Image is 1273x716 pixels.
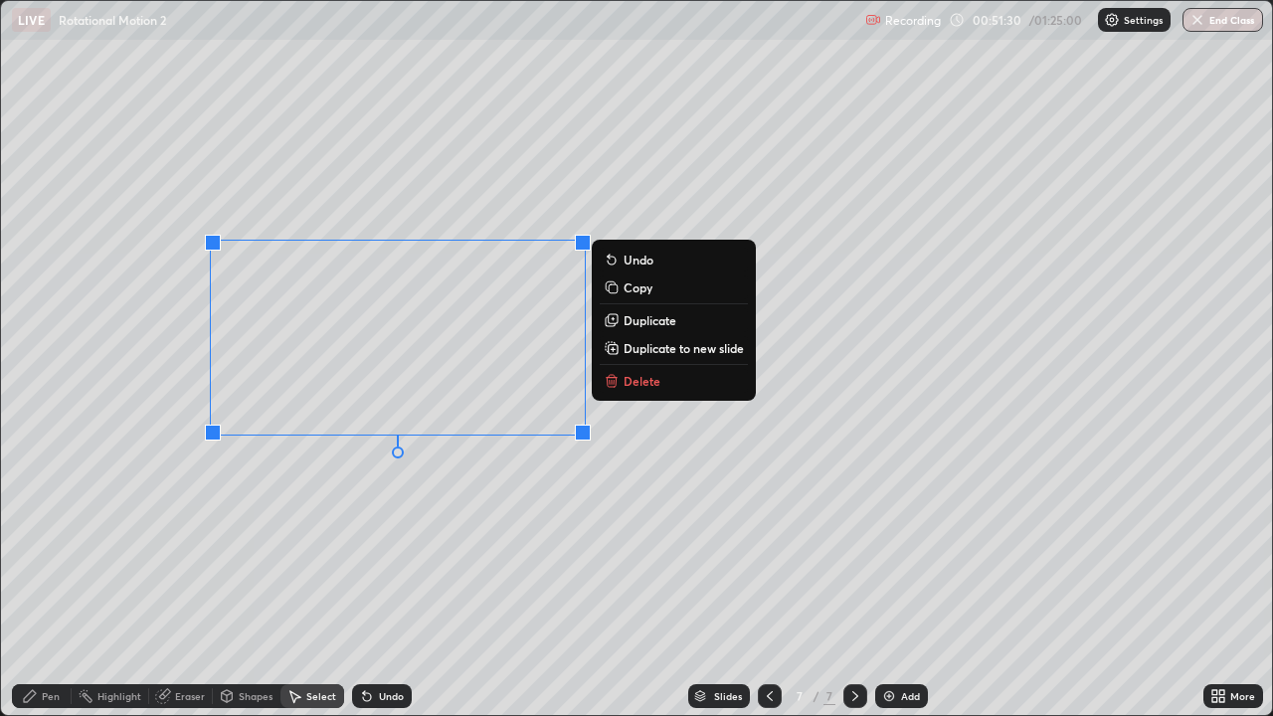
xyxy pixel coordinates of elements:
[306,691,336,701] div: Select
[624,312,676,328] p: Duplicate
[1230,691,1255,701] div: More
[18,12,45,28] p: LIVE
[881,688,897,704] img: add-slide-button
[790,690,810,702] div: 7
[600,248,748,271] button: Undo
[714,691,742,701] div: Slides
[1104,12,1120,28] img: class-settings-icons
[624,252,653,268] p: Undo
[814,690,819,702] div: /
[239,691,273,701] div: Shapes
[600,369,748,393] button: Delete
[42,691,60,701] div: Pen
[885,13,941,28] p: Recording
[901,691,920,701] div: Add
[823,687,835,705] div: 7
[865,12,881,28] img: recording.375f2c34.svg
[97,691,141,701] div: Highlight
[59,12,166,28] p: Rotational Motion 2
[600,308,748,332] button: Duplicate
[379,691,404,701] div: Undo
[1124,15,1163,25] p: Settings
[600,275,748,299] button: Copy
[1182,8,1263,32] button: End Class
[624,279,652,295] p: Copy
[624,340,744,356] p: Duplicate to new slide
[175,691,205,701] div: Eraser
[624,373,660,389] p: Delete
[600,336,748,360] button: Duplicate to new slide
[1189,12,1205,28] img: end-class-cross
